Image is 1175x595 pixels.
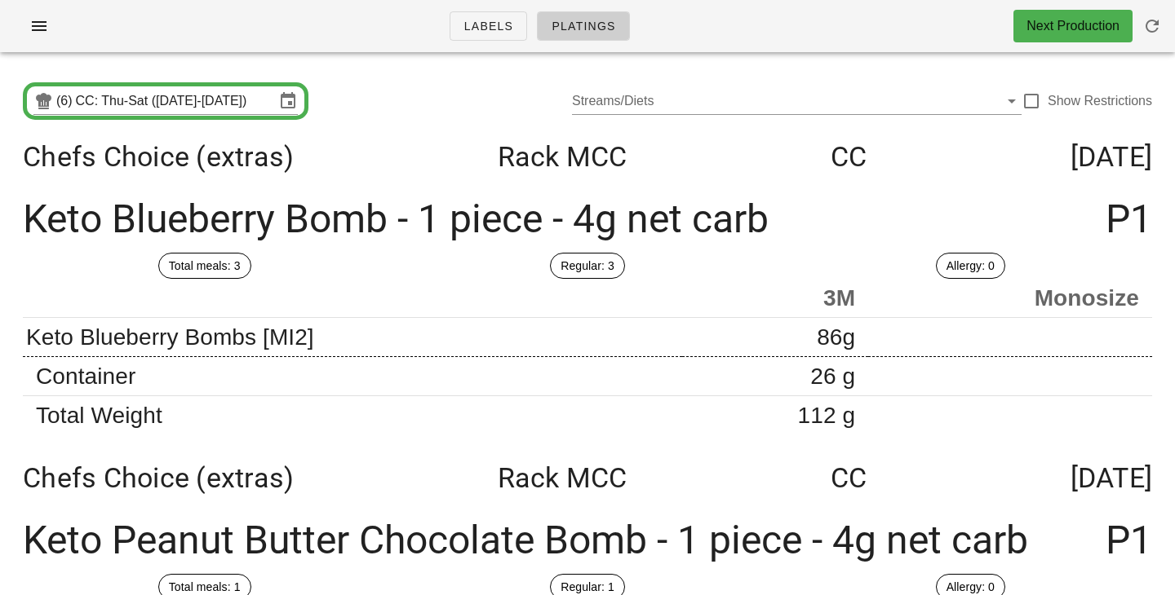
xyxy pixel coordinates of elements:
[561,253,614,278] span: Regular: 3
[23,318,682,357] td: Keto Blueberry Bombs [MI2]
[450,11,528,41] a: Labels
[1106,199,1152,240] span: P1
[23,396,682,435] td: Total Weight
[1026,16,1120,36] div: Next Production
[10,186,1165,253] div: Keto Blueberry Bomb - 1 piece - 4g net carb
[817,324,855,350] span: 86g
[682,357,868,396] td: 26 g
[10,127,1165,186] div: Chefs Choice (extras) Rack MCC CC [DATE]
[551,20,615,33] span: Platings
[23,357,682,396] td: Container
[572,88,1022,114] div: Streams/Diets
[537,11,629,41] a: Platings
[682,396,868,435] td: 112 g
[169,253,241,278] span: Total meals: 3
[868,279,1152,318] th: Monosize
[10,507,1165,574] div: Keto Peanut Butter Chocolate Bomb - 1 piece - 4g net carb
[10,448,1165,507] div: Chefs Choice (extras) Rack MCC CC [DATE]
[1048,93,1152,109] label: Show Restrictions
[463,20,514,33] span: Labels
[1106,520,1152,561] span: P1
[947,253,995,278] span: Allergy: 0
[682,279,868,318] th: 3M
[56,93,76,109] div: (6)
